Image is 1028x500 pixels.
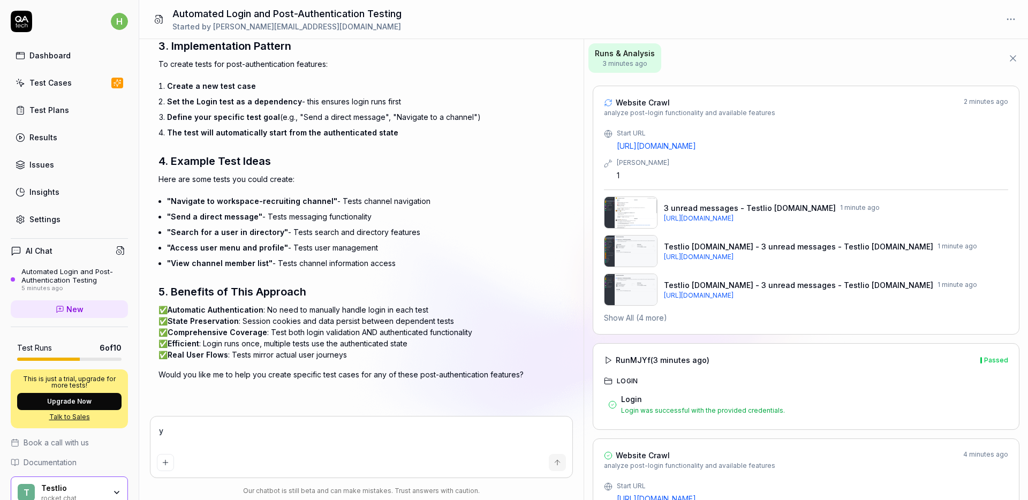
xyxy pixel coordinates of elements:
p: ✅ : No need to manually handle login in each test ✅ : Session cookies and data persist between de... [158,304,533,360]
span: Testlio [DOMAIN_NAME] - 3 unread messages - Testlio [DOMAIN_NAME] [664,241,933,252]
span: 1 minute ago [938,280,977,290]
img: 3 unread messages - Testlio Rocket.Chat [604,196,657,229]
span: Comprehensive Coverage [168,328,267,337]
div: Testlio [41,483,105,493]
li: (e.g., "Send a direct message", "Navigate to a channel") [167,109,533,125]
h5: Test Runs [17,343,52,353]
div: Test Plans [29,104,69,116]
div: Dashboard [29,50,71,61]
span: Runs & Analysis [595,48,655,59]
span: Real User Flows [168,350,228,359]
a: Test Cases [11,72,128,93]
span: "View channel member list" [167,259,273,268]
div: Automated Login and Post-Authentication Testing [21,267,128,285]
div: Results [29,132,57,143]
a: Website Crawl [604,450,775,461]
a: Login [621,393,642,405]
a: [URL][DOMAIN_NAME] [664,291,1008,300]
span: [PERSON_NAME][EMAIL_ADDRESS][DOMAIN_NAME] [213,22,401,31]
div: Test Cases [29,77,72,88]
span: Define your specific test goal [167,112,280,122]
div: Passed [984,357,1008,363]
div: Started by [172,21,402,32]
div: Insights [29,186,59,198]
p: Would you like me to help you create specific test cases for any of these post-authentication fea... [158,369,533,380]
img: Testlio Rocket.Chat - 3 unread messages - Testlio Rocket.Chat [604,235,657,267]
span: 5. Benefits of This Approach [158,285,306,298]
a: Insights [11,181,128,202]
a: Test Plans [11,100,128,120]
div: Start URL [617,128,1008,138]
span: 1 minute ago [938,241,977,251]
button: Show All (4 more) [604,312,667,323]
a: Talk to Sales [17,412,122,422]
span: Automatic Authentication [168,305,263,314]
li: - Tests messaging functionality [167,209,533,224]
a: [URL][DOMAIN_NAME] [617,140,1008,151]
a: New [11,300,128,318]
div: 5 minutes ago [21,285,128,292]
button: Runs & Analysis3 minutes ago [588,43,661,73]
span: 6 of 10 [100,342,122,353]
a: Website Crawl [604,97,775,108]
h4: AI Chat [26,245,52,256]
a: Book a call with us [11,437,128,448]
div: Issues [29,159,54,170]
div: Start URL [617,481,1008,491]
div: Login was successful with the provided credentials. [621,406,1004,415]
img: Testlio Rocket.Chat - 3 unread messages - Testlio Rocket.Chat [604,274,657,306]
span: 1 minute ago [840,203,880,213]
li: - Tests channel information access [167,255,533,271]
a: RunMJYf(3 minutes ago) [604,354,709,366]
li: - Tests user management [167,240,533,255]
span: The test will automatically start from the authenticated state [167,128,398,137]
div: Our chatbot is still beta and can make mistakes. Trust answers with caution. [150,486,573,496]
span: Login [621,395,642,404]
h1: Automated Login and Post-Authentication Testing [172,6,402,21]
button: Upgrade Now [17,393,122,410]
span: Website Crawl [616,450,670,461]
span: analyze post-login functionality and available features [604,108,775,118]
span: "Navigate to workspace-recruiting channel" [167,196,337,206]
a: Results [11,127,128,148]
div: [PERSON_NAME] [617,158,1008,168]
div: Settings [29,214,61,225]
textarea: y [157,423,566,450]
span: h [111,13,128,30]
span: Create a new test case [167,81,256,90]
span: State Preservation [168,316,239,325]
span: Set the Login test as a dependency [167,97,302,106]
a: Dashboard [11,45,128,66]
span: "Search for a user in directory" [167,228,288,237]
span: 3 minutes ago [595,59,655,69]
button: Add attachment [157,454,174,471]
div: 4 minutes ago [963,450,1008,471]
a: Automated Login and Post-Authentication Testing5 minutes ago [11,267,128,292]
span: Website Crawl [616,97,670,108]
h4: Login [617,376,638,386]
li: - this ensures login runs first [167,94,533,109]
a: Issues [11,154,128,175]
div: 2 minutes ago [964,97,1008,118]
button: h [111,11,128,32]
p: Here are some tests you could create: [158,173,533,185]
span: 3. Implementation Pattern [158,40,291,52]
a: [URL][DOMAIN_NAME] [664,214,1008,223]
span: Testlio [DOMAIN_NAME] - 3 unread messages - Testlio [DOMAIN_NAME] [664,279,933,291]
li: - Tests channel navigation [167,193,533,209]
li: - Tests search and directory features [167,224,533,240]
span: Run MJYf ( 3 minutes ago ) [616,354,709,366]
span: New [66,304,84,315]
span: Book a call with us [24,437,89,448]
p: To create tests for post-authentication features: [158,58,533,70]
span: 4. Example Test Ideas [158,155,271,168]
span: analyze post-login functionality and available features [604,461,775,471]
span: "Access user menu and profile" [167,243,288,252]
span: Efficient [168,339,199,348]
span: 3 unread messages - Testlio [DOMAIN_NAME] [664,202,836,214]
a: Documentation [11,457,128,468]
a: [URL][DOMAIN_NAME] [664,252,1008,262]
